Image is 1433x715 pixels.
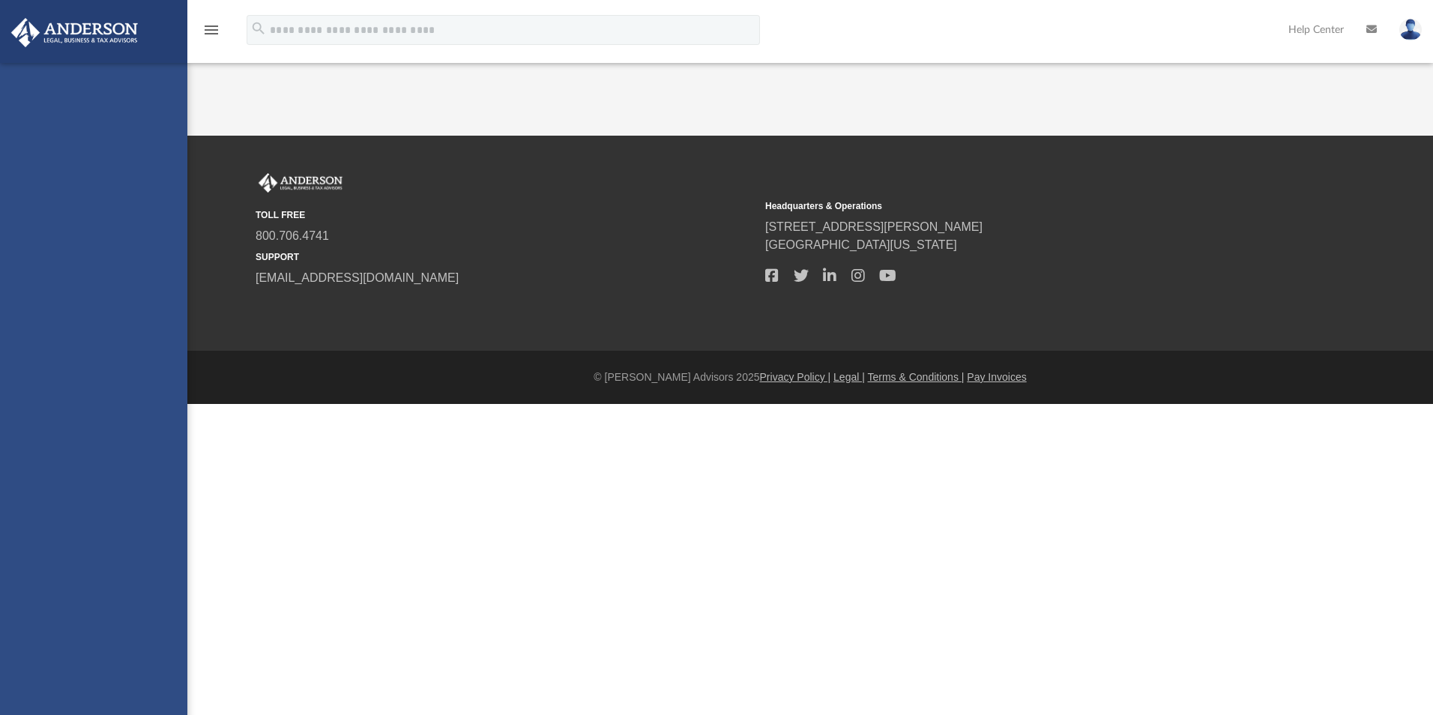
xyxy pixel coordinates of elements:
a: [GEOGRAPHIC_DATA][US_STATE] [765,238,957,251]
a: [STREET_ADDRESS][PERSON_NAME] [765,220,983,233]
small: Headquarters & Operations [765,199,1264,213]
small: TOLL FREE [256,208,755,222]
a: Privacy Policy | [760,371,831,383]
a: Legal | [833,371,865,383]
div: © [PERSON_NAME] Advisors 2025 [187,369,1433,385]
a: Terms & Conditions | [868,371,965,383]
small: SUPPORT [256,250,755,264]
i: menu [202,21,220,39]
i: search [250,20,267,37]
a: Pay Invoices [967,371,1026,383]
a: [EMAIL_ADDRESS][DOMAIN_NAME] [256,271,459,284]
img: Anderson Advisors Platinum Portal [256,173,346,193]
img: Anderson Advisors Platinum Portal [7,18,142,47]
img: User Pic [1399,19,1422,40]
a: menu [202,28,220,39]
a: 800.706.4741 [256,229,329,242]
